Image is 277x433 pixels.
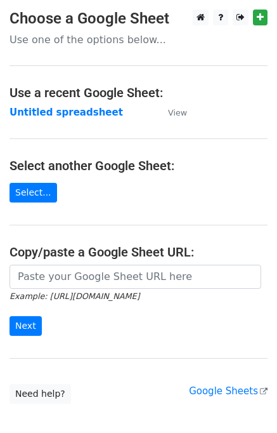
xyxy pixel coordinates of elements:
a: Untitled spreadsheet [10,107,123,118]
h4: Copy/paste a Google Sheet URL: [10,244,267,260]
h4: Use a recent Google Sheet: [10,85,267,100]
small: Example: [URL][DOMAIN_NAME] [10,291,139,301]
a: Need help? [10,384,71,404]
h4: Select another Google Sheet: [10,158,267,173]
input: Paste your Google Sheet URL here [10,265,261,289]
input: Next [10,316,42,336]
h3: Choose a Google Sheet [10,10,267,28]
a: Select... [10,183,57,203]
a: View [155,107,187,118]
p: Use one of the options below... [10,33,267,46]
small: View [168,108,187,117]
a: Google Sheets [189,385,267,397]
